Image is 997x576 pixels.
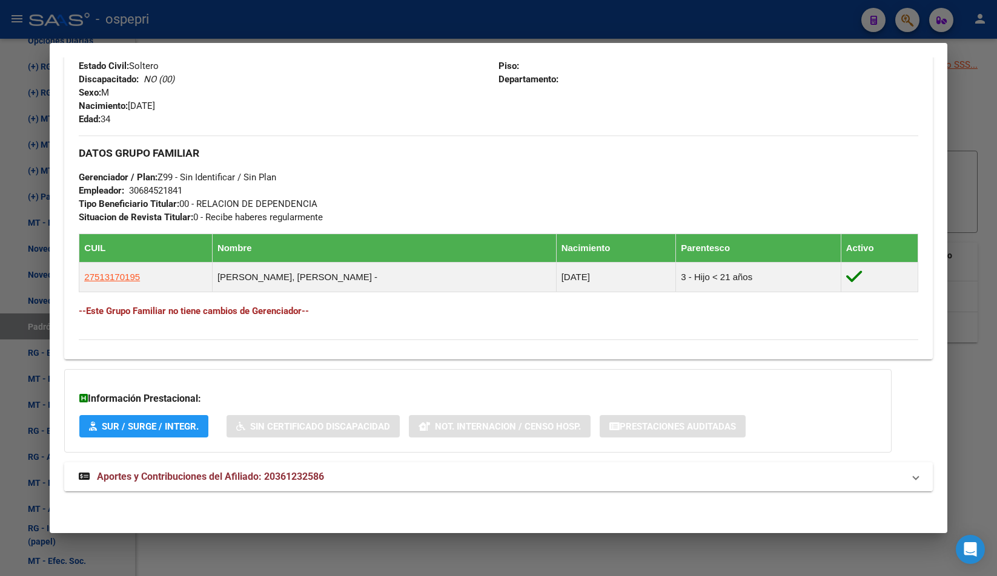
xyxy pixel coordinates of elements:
strong: Departamento: [498,74,558,85]
strong: Piso: [498,61,519,71]
th: CUIL [79,234,213,262]
button: Prestaciones Auditadas [600,415,746,437]
th: Nacimiento [556,234,676,262]
h4: --Este Grupo Familiar no tiene cambios de Gerenciador-- [79,304,918,318]
span: 0 - Recibe haberes regularmente [79,212,323,223]
strong: Parentesco: [79,47,128,58]
strong: Tipo Beneficiario Titular: [79,198,179,209]
div: 30684521841 [129,184,182,197]
strong: Empleador: [79,185,124,196]
span: Not. Internacion / Censo Hosp. [435,421,581,432]
div: Open Intercom Messenger [956,535,985,564]
strong: Estado Civil: [79,61,129,71]
span: SUR / SURGE / INTEGR. [102,421,199,432]
th: Activo [841,234,918,262]
strong: Nacimiento: [79,100,128,111]
h3: DATOS GRUPO FAMILIAR [79,146,918,160]
th: Parentesco [676,234,841,262]
span: 27513170195 [84,272,140,282]
strong: Sexo: [79,87,101,98]
span: Sin Certificado Discapacidad [250,421,390,432]
span: 34 [79,114,110,125]
strong: Gerenciador / Plan: [79,172,157,183]
strong: Edad: [79,114,101,125]
button: Sin Certificado Discapacidad [227,415,400,437]
span: ATREUCO 33 [498,47,574,58]
span: Z99 - Sin Identificar / Sin Plan [79,172,276,183]
button: Not. Internacion / Censo Hosp. [409,415,591,437]
span: 00 - RELACION DE DEPENDENCIA [79,198,317,209]
td: [DATE] [556,262,676,292]
h3: Información Prestacional: [79,391,876,406]
i: NO (00) [144,74,174,85]
th: Nombre [212,234,556,262]
td: [PERSON_NAME], [PERSON_NAME] - [212,262,556,292]
span: Aportes y Contribuciones del Afiliado: 20361232586 [97,471,324,482]
td: 3 - Hijo < 21 años [676,262,841,292]
span: M [79,87,109,98]
span: Soltero [79,61,159,71]
strong: Calle: [498,47,522,58]
strong: Situacion de Revista Titular: [79,212,193,223]
span: 0 - Titular [79,47,166,58]
mat-expansion-panel-header: Aportes y Contribuciones del Afiliado: 20361232586 [64,462,932,491]
button: SUR / SURGE / INTEGR. [79,415,208,437]
strong: Discapacitado: [79,74,139,85]
span: [DATE] [79,100,155,111]
span: Prestaciones Auditadas [620,421,736,432]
